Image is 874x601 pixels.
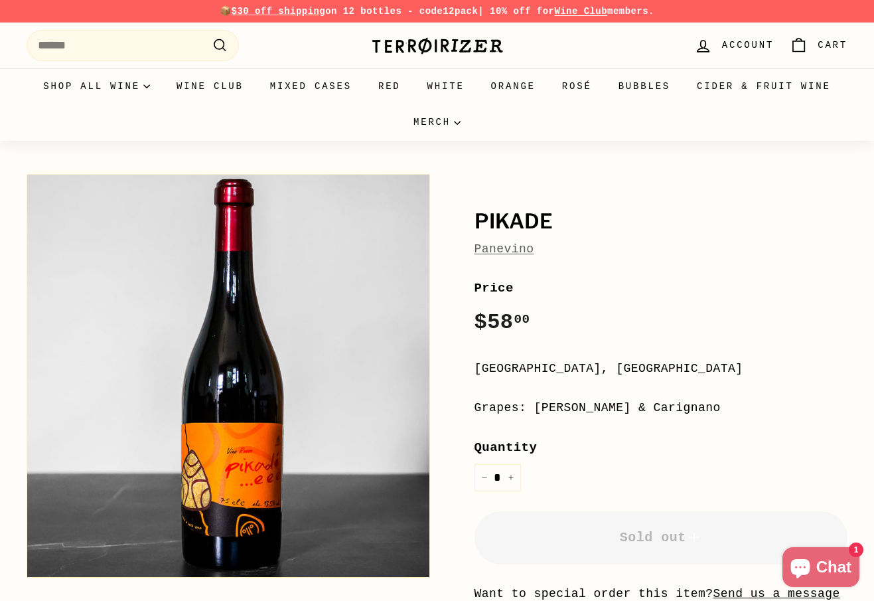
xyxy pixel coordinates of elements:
[232,6,326,17] span: $30 off shipping
[474,310,530,335] span: $58
[27,175,429,577] img: Pikade
[782,26,855,65] a: Cart
[713,587,840,600] a: Send us a message
[778,547,863,590] inbox-online-store-chat: Shopify online store chat
[474,464,494,491] button: Reduce item quantity by one
[818,38,847,52] span: Cart
[400,104,474,140] summary: Merch
[474,511,848,564] button: Sold out
[365,68,414,104] a: Red
[474,398,848,418] div: Grapes: [PERSON_NAME] & Carignano
[474,464,521,491] input: quantity
[474,438,848,458] label: Quantity
[620,530,702,545] span: Sold out
[30,68,163,104] summary: Shop all wine
[722,38,774,52] span: Account
[478,68,549,104] a: Orange
[443,6,478,17] strong: 12pack
[501,464,521,491] button: Increase item quantity by one
[257,68,365,104] a: Mixed Cases
[684,68,844,104] a: Cider & Fruit Wine
[163,68,257,104] a: Wine Club
[686,26,782,65] a: Account
[474,242,534,256] a: Panevino
[27,4,847,19] p: 📦 on 12 bottles - code | 10% off for members.
[474,278,848,298] label: Price
[474,359,848,379] div: [GEOGRAPHIC_DATA], [GEOGRAPHIC_DATA]
[549,68,605,104] a: Rosé
[414,68,478,104] a: White
[554,6,607,17] a: Wine Club
[605,68,684,104] a: Bubbles
[474,211,848,233] h1: Pikade
[514,312,530,327] sup: 00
